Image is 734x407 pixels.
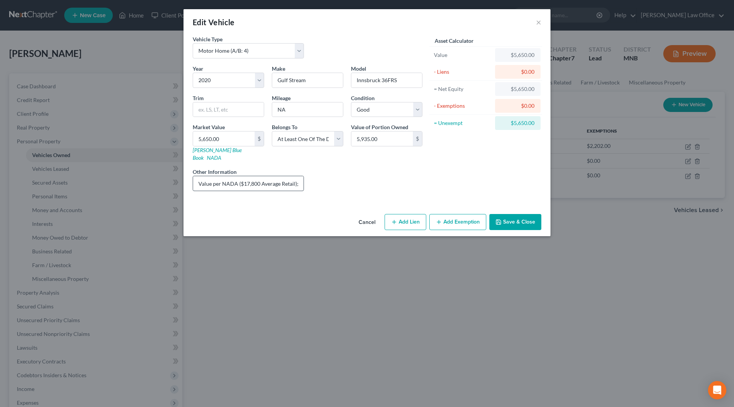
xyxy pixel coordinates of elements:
[351,131,413,146] input: 0.00
[501,119,534,127] div: $5,650.00
[352,215,382,230] button: Cancel
[193,94,204,102] label: Trim
[193,131,255,146] input: 0.00
[193,168,237,176] label: Other Information
[255,131,264,146] div: $
[501,51,534,59] div: $5,650.00
[501,68,534,76] div: $0.00
[434,119,492,127] div: = Unexempt
[272,124,297,130] span: Belongs To
[351,123,408,131] label: Value of Portion Owned
[272,65,285,72] span: Make
[708,381,726,399] div: Open Intercom Messenger
[435,37,474,45] label: Asset Calculator
[272,94,291,102] label: Mileage
[351,94,375,102] label: Condition
[193,65,203,73] label: Year
[193,176,304,191] input: (optional)
[434,68,492,76] div: - Liens
[351,73,422,88] input: ex. Altima
[272,73,343,88] input: ex. Nissan
[193,102,264,117] input: ex. LS, LT, etc
[434,102,492,110] div: - Exemptions
[385,214,426,230] button: Add Lien
[536,18,541,27] button: ×
[207,154,221,161] a: NADA
[489,214,541,230] button: Save & Close
[434,85,492,93] div: = Net Equity
[193,123,225,131] label: Market Value
[351,65,366,73] label: Model
[272,102,343,117] input: --
[501,85,534,93] div: $5,650.00
[501,102,534,110] div: $0.00
[429,214,486,230] button: Add Exemption
[413,131,422,146] div: $
[193,17,235,28] div: Edit Vehicle
[434,51,492,59] div: Value
[193,147,242,161] a: [PERSON_NAME] Blue Book
[193,35,222,43] label: Vehicle Type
